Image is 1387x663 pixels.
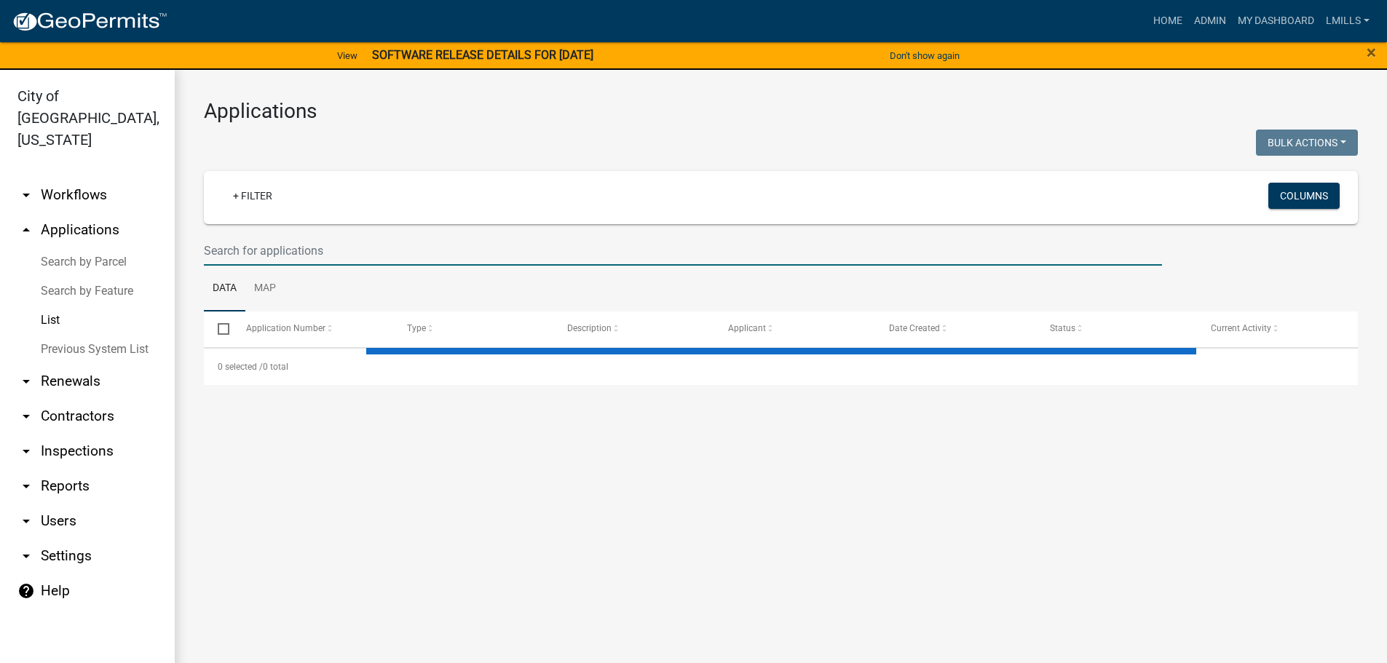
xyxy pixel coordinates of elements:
span: Current Activity [1211,323,1271,333]
span: 0 selected / [218,362,263,372]
datatable-header-cell: Applicant [714,311,875,346]
button: Bulk Actions [1256,130,1358,156]
button: Close [1367,44,1376,61]
i: arrow_drop_down [17,373,35,390]
span: Type [407,323,426,333]
datatable-header-cell: Select [204,311,232,346]
i: arrow_drop_down [17,408,35,425]
datatable-header-cell: Current Activity [1197,311,1358,346]
i: arrow_drop_down [17,477,35,495]
span: × [1367,42,1376,63]
a: Map [245,266,285,312]
button: Don't show again [884,44,965,68]
datatable-header-cell: Date Created [875,311,1036,346]
a: lmills [1320,7,1375,35]
datatable-header-cell: Application Number [232,311,392,346]
i: help [17,582,35,600]
i: arrow_drop_down [17,547,35,565]
div: 0 total [204,349,1358,385]
input: Search for applications [204,236,1162,266]
a: My Dashboard [1232,7,1320,35]
datatable-header-cell: Status [1036,311,1197,346]
h3: Applications [204,99,1358,124]
i: arrow_drop_down [17,442,35,460]
a: Home [1147,7,1188,35]
span: Application Number [246,323,325,333]
a: Data [204,266,245,312]
span: Applicant [728,323,766,333]
strong: SOFTWARE RELEASE DETAILS FOR [DATE] [372,48,593,62]
a: + Filter [221,183,284,209]
i: arrow_drop_up [17,221,35,239]
a: View [331,44,363,68]
span: Description [567,323,612,333]
datatable-header-cell: Type [392,311,553,346]
a: Admin [1188,7,1232,35]
i: arrow_drop_down [17,186,35,204]
span: Status [1050,323,1075,333]
i: arrow_drop_down [17,512,35,530]
button: Columns [1268,183,1340,209]
span: Date Created [889,323,940,333]
datatable-header-cell: Description [553,311,714,346]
